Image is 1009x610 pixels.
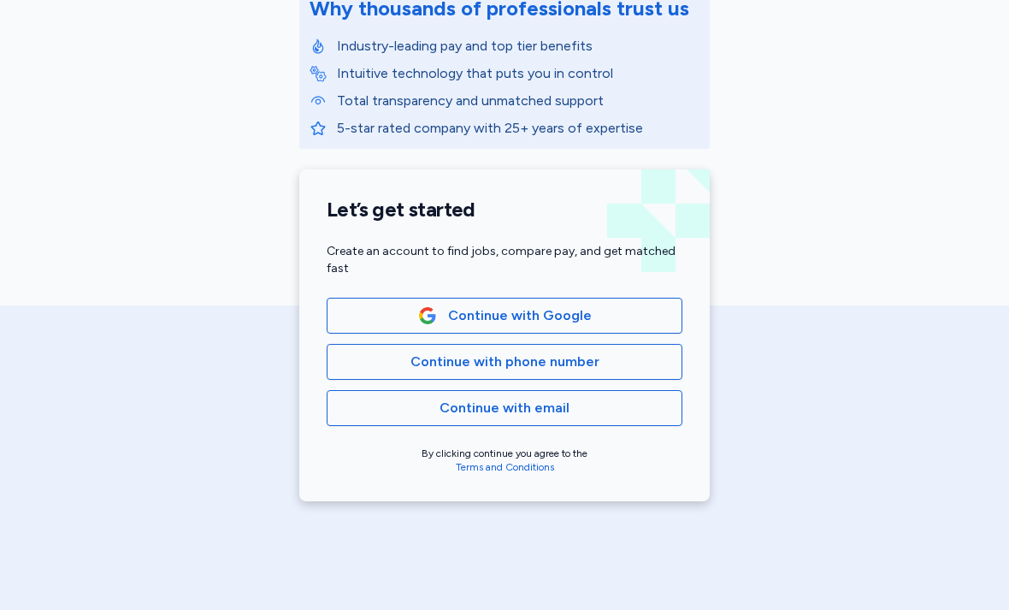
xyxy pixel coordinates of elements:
p: Intuitive technology that puts you in control [337,63,699,84]
button: Google LogoContinue with Google [327,298,682,334]
span: Continue with Google [448,305,592,326]
p: Total transparency and unmatched support [337,91,699,111]
a: Terms and Conditions [456,461,554,473]
img: Google Logo [418,306,437,325]
span: Continue with phone number [410,352,599,372]
button: Continue with phone number [327,344,682,380]
p: Industry-leading pay and top tier benefits [337,36,699,56]
div: By clicking continue you agree to the [327,447,682,474]
div: Create an account to find jobs, compare pay, and get matched fast [327,243,682,277]
h1: Let’s get started [327,197,682,222]
span: Continue with email [440,398,569,418]
button: Continue with email [327,390,682,426]
p: 5-star rated company with 25+ years of expertise [337,118,699,139]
